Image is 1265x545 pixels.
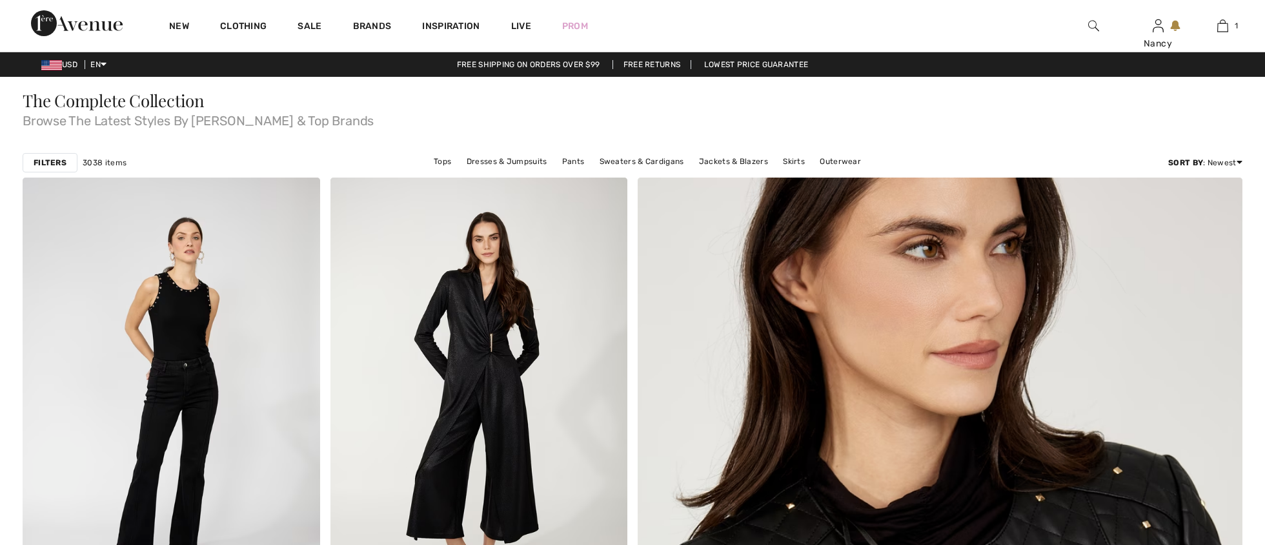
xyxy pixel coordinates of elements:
span: The Complete Collection [23,89,205,112]
span: EN [90,60,106,69]
img: 1ère Avenue [31,10,123,36]
a: Prom [562,19,588,33]
a: Jackets & Blazers [693,153,774,170]
a: New [169,21,189,34]
span: Browse The Latest Styles By [PERSON_NAME] & Top Brands [23,109,1242,127]
span: 1 [1235,20,1238,32]
span: Inspiration [422,21,480,34]
img: My Bag [1217,18,1228,34]
img: search the website [1088,18,1099,34]
strong: Sort By [1168,158,1203,167]
a: Sweaters & Cardigans [593,153,691,170]
a: Clothing [220,21,267,34]
div: : Newest [1168,157,1242,169]
span: 3038 items [83,157,126,169]
div: Nancy [1126,37,1189,50]
a: Lowest Price Guarantee [694,60,819,69]
span: USD [41,60,83,69]
a: Outerwear [813,153,867,170]
a: Brands [353,21,392,34]
img: US Dollar [41,60,62,70]
a: 1 [1191,18,1254,34]
a: Sign In [1153,19,1164,32]
a: Live [511,19,531,33]
img: My Info [1153,18,1164,34]
a: Sale [298,21,321,34]
a: Free shipping on orders over $99 [447,60,611,69]
strong: Filters [34,157,66,169]
a: Skirts [776,153,811,170]
a: Dresses & Jumpsuits [460,153,554,170]
a: Tops [427,153,458,170]
a: Free Returns [612,60,692,69]
a: Pants [556,153,591,170]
